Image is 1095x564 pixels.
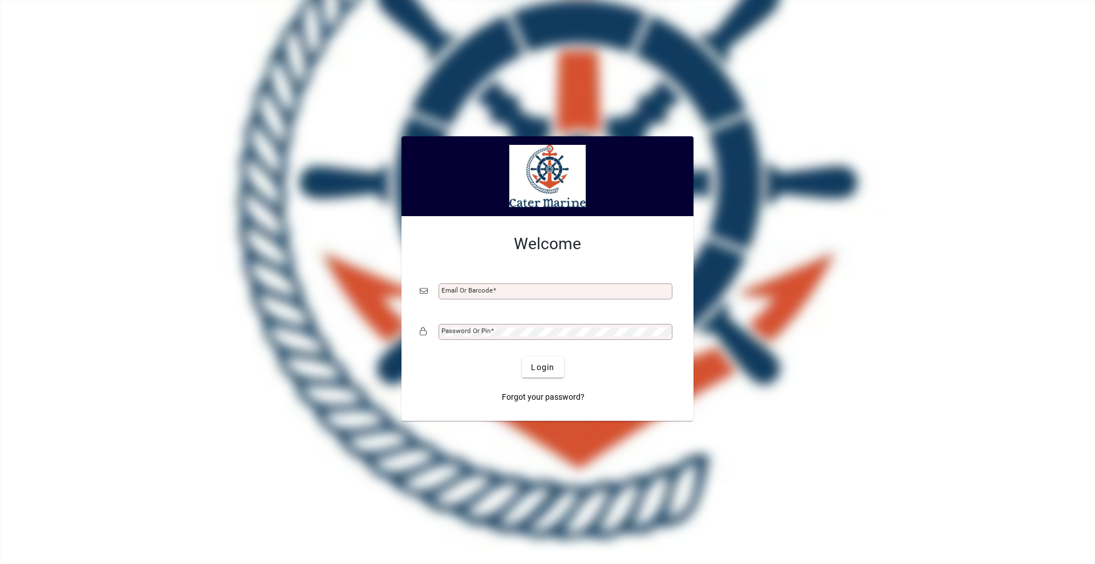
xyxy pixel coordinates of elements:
[522,357,563,378] button: Login
[502,391,585,403] span: Forgot your password?
[420,234,675,254] h2: Welcome
[531,362,554,374] span: Login
[497,387,589,407] a: Forgot your password?
[441,286,493,294] mat-label: Email or Barcode
[441,327,490,335] mat-label: Password or Pin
